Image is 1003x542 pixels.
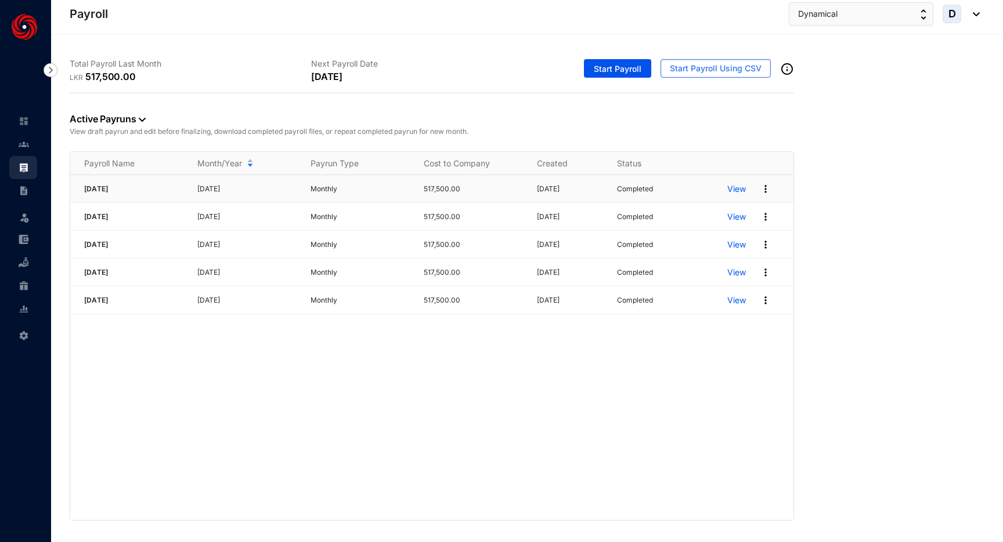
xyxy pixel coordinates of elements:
li: Payroll [9,156,37,179]
img: payroll.289672236c54bbec4828.svg [19,162,29,173]
p: Monthly [311,183,410,195]
a: View [727,239,746,250]
img: more.27664ee4a8faa814348e188645a3c1fc.svg [760,239,771,250]
li: Loan [9,251,37,274]
img: leave-unselected.2934df6273408c3f84d9.svg [19,212,30,223]
img: people-unselected.118708e94b43a90eceab.svg [19,139,29,150]
p: View draft payrun and edit before finalizing, download completed payroll files, or repeat complet... [70,126,794,137]
span: Start Payroll Using CSV [670,63,762,74]
li: Home [9,110,37,133]
img: more.27664ee4a8faa814348e188645a3c1fc.svg [760,294,771,306]
img: more.27664ee4a8faa814348e188645a3c1fc.svg [760,183,771,195]
img: gratuity-unselected.a8c340787eea3cf492d7.svg [19,281,29,291]
li: Expenses [9,228,37,251]
p: [DATE] [197,183,297,195]
span: Dynamical [798,8,838,20]
p: [DATE] [537,267,603,278]
a: View [727,211,746,223]
span: [DATE] [84,268,108,277]
th: Payroll Name [70,152,183,175]
button: Start Payroll Using CSV [661,59,771,78]
p: 517,500.00 [424,267,523,278]
li: Gratuity [9,274,37,297]
p: Monthly [311,294,410,306]
p: [DATE] [197,267,297,278]
p: [DATE] [537,294,603,306]
button: Dynamical [789,2,933,26]
p: [DATE] [537,183,603,195]
th: Created [523,152,603,175]
img: expense-unselected.2edcf0507c847f3e9e96.svg [19,234,29,245]
img: dropdown-black.8e83cc76930a90b1a4fdb6d089b7bf3a.svg [967,12,980,16]
p: 517,500.00 [424,294,523,306]
img: info-outined.c2a0bb1115a2853c7f4cb4062ec879bc.svg [780,62,794,76]
a: View [727,267,746,278]
span: Start Payroll [594,63,641,75]
p: Completed [617,239,653,250]
img: contract-unselected.99e2b2107c0a7dd48938.svg [19,185,29,196]
img: settings-unselected.1febfda315e6e19643a1.svg [19,330,29,341]
span: Month/Year [197,158,242,169]
p: 517,500.00 [424,183,523,195]
img: logo [12,14,37,40]
a: Active Payruns [70,113,146,125]
img: nav-icon-right.af6afadce00d159da59955279c43614e.svg [44,63,57,77]
th: Cost to Company [410,152,523,175]
span: [DATE] [84,212,108,221]
p: [DATE] [197,239,297,250]
li: Contacts [9,133,37,156]
p: LKR [70,72,85,83]
span: [DATE] [84,184,108,193]
img: dropdown-black.8e83cc76930a90b1a4fdb6d089b7bf3a.svg [139,118,146,122]
p: Completed [617,211,653,223]
p: Monthly [311,211,410,223]
img: home-unselected.a29eae3204392db15eaf.svg [19,116,29,126]
p: Monthly [311,239,410,250]
p: Monthly [311,267,410,278]
li: Contracts [9,179,37,202]
img: report-unselected.e6a6b4230fc7da01f883.svg [19,304,29,314]
p: Completed [617,267,653,278]
p: Completed [617,183,653,195]
p: 517,500.00 [424,239,523,250]
p: Completed [617,294,653,306]
a: View [727,294,746,306]
img: more.27664ee4a8faa814348e188645a3c1fc.svg [760,267,771,278]
button: Start Payroll [584,59,651,78]
p: Payroll [70,6,108,22]
img: more.27664ee4a8faa814348e188645a3c1fc.svg [760,211,771,223]
p: [DATE] [537,211,603,223]
p: [DATE] [537,239,603,250]
p: [DATE] [311,70,342,83]
th: Status [603,152,713,175]
span: D [948,9,956,19]
a: View [727,183,746,195]
p: 517,500.00 [424,211,523,223]
img: up-down-arrow.74152d26bf9780fbf563ca9c90304185.svg [921,9,926,20]
span: [DATE] [84,240,108,249]
span: [DATE] [84,296,108,304]
p: Total Payroll Last Month [70,58,311,70]
p: 517,500.00 [85,70,136,83]
th: Payrun Type [297,152,410,175]
img: loan-unselected.d74d20a04637f2d15ab5.svg [19,257,29,268]
p: [DATE] [197,211,297,223]
li: Reports [9,297,37,321]
p: [DATE] [197,294,297,306]
p: Next Payroll Date [311,58,553,70]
